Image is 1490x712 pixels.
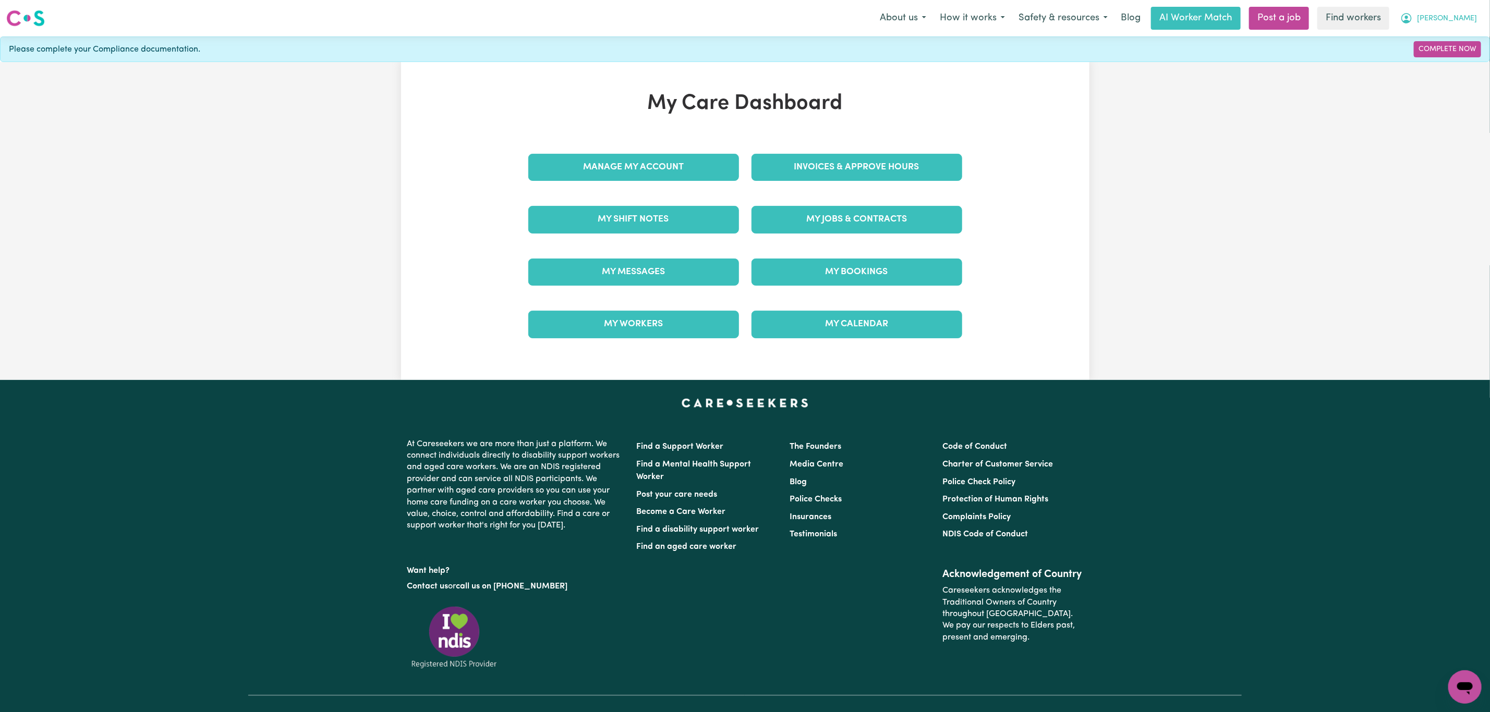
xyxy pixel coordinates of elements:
[407,582,449,591] a: Contact us
[942,581,1083,647] p: Careseekers acknowledges the Traditional Owners of Country throughout [GEOGRAPHIC_DATA]. We pay o...
[1394,7,1484,29] button: My Account
[942,495,1048,504] a: Protection of Human Rights
[407,434,624,536] p: At Careseekers we are more than just a platform. We connect individuals directly to disability su...
[407,605,501,670] img: Registered NDIS provider
[1417,13,1477,24] span: [PERSON_NAME]
[528,311,739,338] a: My Workers
[522,91,968,116] h1: My Care Dashboard
[6,9,45,28] img: Careseekers logo
[1012,7,1115,29] button: Safety & resources
[790,530,837,538] a: Testimonials
[407,576,624,596] p: or
[942,568,1083,581] h2: Acknowledgement of Country
[528,206,739,233] a: My Shift Notes
[790,513,831,521] a: Insurances
[528,154,739,181] a: Manage My Account
[752,154,962,181] a: Invoices & Approve Hours
[637,525,759,534] a: Find a disability support worker
[942,460,1053,469] a: Charter of Customer Service
[873,7,933,29] button: About us
[528,259,739,286] a: My Messages
[637,460,752,481] a: Find a Mental Health Support Worker
[1317,7,1389,30] a: Find workers
[752,259,962,286] a: My Bookings
[942,478,1015,486] a: Police Check Policy
[752,206,962,233] a: My Jobs & Contracts
[790,495,842,504] a: Police Checks
[6,6,45,30] a: Careseekers logo
[637,508,726,516] a: Become a Care Worker
[752,311,962,338] a: My Calendar
[790,478,807,486] a: Blog
[407,561,624,576] p: Want help?
[637,543,737,551] a: Find an aged care worker
[1414,41,1481,57] a: Complete Now
[456,582,568,591] a: call us on [PHONE_NUMBER]
[942,530,1028,538] a: NDIS Code of Conduct
[933,7,1012,29] button: How it works
[1151,7,1241,30] a: AI Worker Match
[682,399,808,407] a: Careseekers home page
[637,443,724,451] a: Find a Support Worker
[790,460,843,469] a: Media Centre
[790,443,841,451] a: The Founders
[9,43,200,56] span: Please complete your Compliance documentation.
[1448,670,1482,704] iframe: Button to launch messaging window, conversation in progress
[637,490,718,499] a: Post your care needs
[942,513,1011,521] a: Complaints Policy
[1249,7,1309,30] a: Post a job
[1115,7,1147,30] a: Blog
[942,443,1007,451] a: Code of Conduct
